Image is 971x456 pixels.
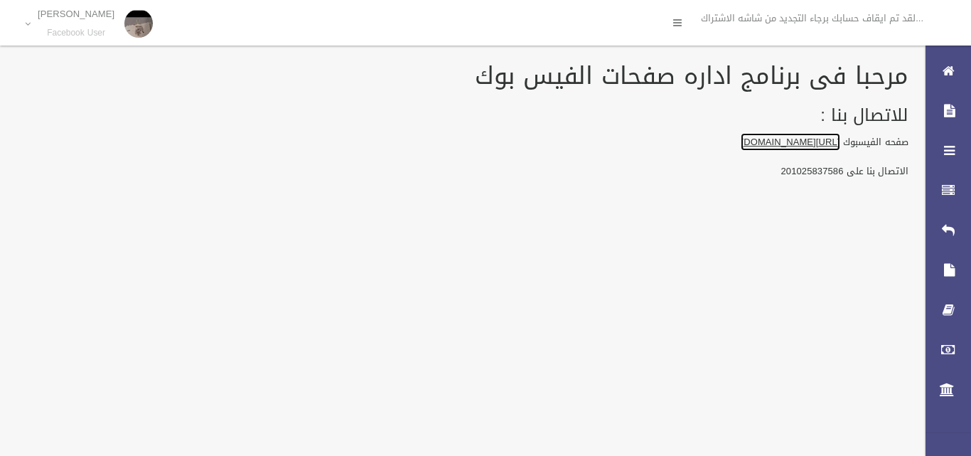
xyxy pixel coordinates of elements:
label: صفحه الفيسبوك [843,134,908,151]
p: [PERSON_NAME] [38,9,114,19]
small: Facebook User [38,28,114,38]
h2: للاتصال بنا : [17,106,908,124]
p: الاتصال بنا على 201025837586 [17,163,908,180]
h1: مرحبا فى برنامج اداره صفحات الفيس بوك [17,63,908,89]
a: [URL][DOMAIN_NAME] [741,133,840,151]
